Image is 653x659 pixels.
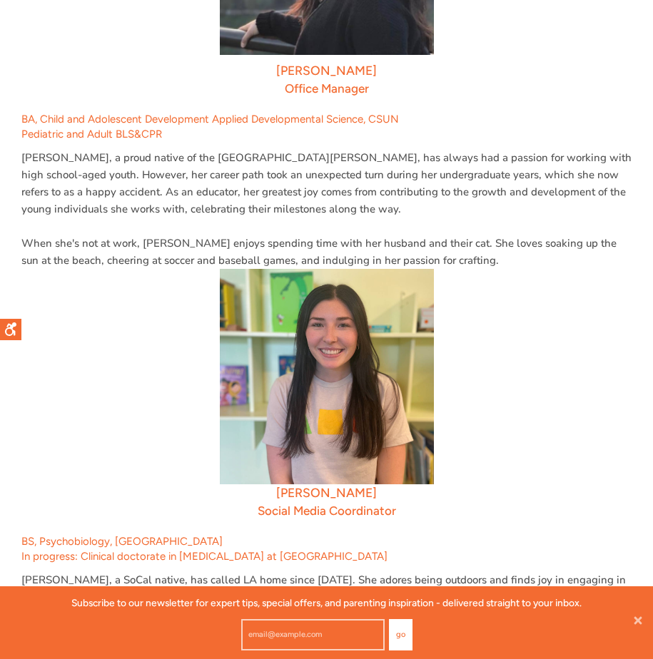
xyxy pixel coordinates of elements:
input: email@example.com [241,619,385,650]
span: Social Media Coordinator [258,504,396,518]
h3: [PERSON_NAME] [21,484,632,502]
font: BA, Child and Adolescent Development Applied Developmental Science, CSUN [21,113,399,126]
button: Go [389,619,412,650]
h3: [PERSON_NAME] [21,62,632,80]
font: In progress: Clinical doctorate in [MEDICAL_DATA] at [GEOGRAPHIC_DATA] [21,550,388,563]
font: BS, Psychobiology, [GEOGRAPHIC_DATA] [21,535,223,548]
span: Office Manager [285,81,369,96]
p: [PERSON_NAME], a SoCal native, has called LA home since [DATE]. She adores being outdoors and fin... [21,571,632,623]
font: Pediatric and Adult BLS&CPR [21,128,162,141]
p: [PERSON_NAME], a proud native of the [GEOGRAPHIC_DATA][PERSON_NAME], has always had a passion for... [21,149,632,218]
p: When she's not at work, [PERSON_NAME] enjoys spending time with her husband and their cat. She lo... [21,235,632,269]
p: Subscribe to our newsletter for expert tips, special offers, and parenting inspiration - delivere... [71,595,582,611]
